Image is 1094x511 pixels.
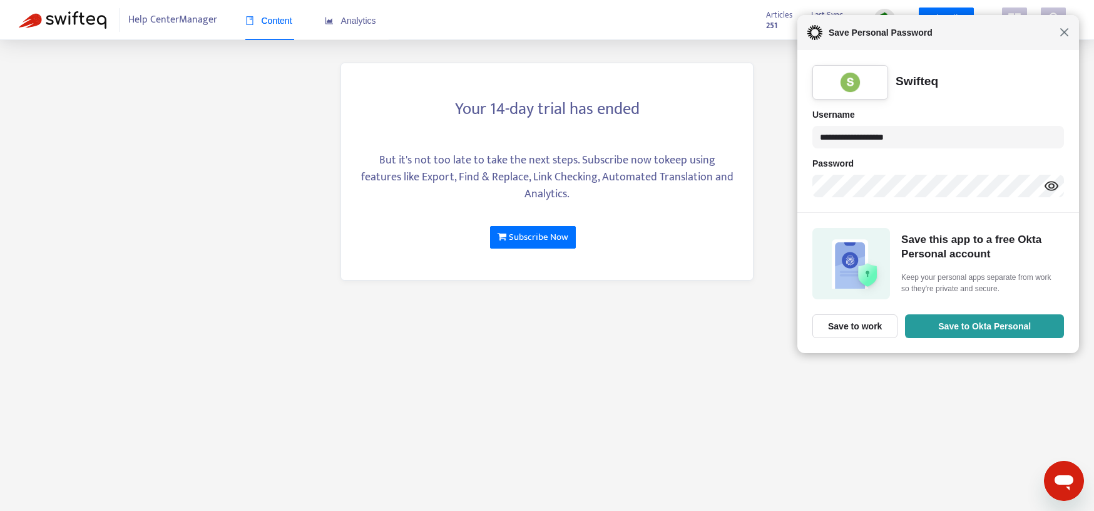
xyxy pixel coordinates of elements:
[245,16,254,25] span: book
[901,233,1060,261] h5: Save this app to a free Okta Personal account
[766,8,792,22] span: Articles
[905,314,1064,338] button: Save to Okta Personal
[245,16,292,26] span: Content
[19,11,106,29] img: Swifteq
[1007,12,1022,27] span: appstore
[766,19,777,33] strong: 251
[325,16,376,26] span: Analytics
[919,8,974,30] a: Subscribe
[812,107,1064,122] h6: Username
[812,314,897,338] button: Save to work
[490,226,576,249] a: Subscribe Now
[128,8,217,32] span: Help Center Manager
[1046,12,1061,27] span: user
[360,100,734,120] h3: Your 14-day trial has ended
[896,74,938,90] div: Swifteq
[1044,461,1084,501] iframe: Button to launch messaging window
[325,16,334,25] span: area-chart
[877,12,892,28] img: sync.dc5367851b00ba804db3.png
[812,156,1064,171] h6: Password
[839,71,861,93] img: +tUtkAAAAAZJREFUAwAd4IbCpUCo3QAAAABJRU5ErkJggg==
[1060,28,1069,37] span: Close
[901,272,1060,294] span: Keep your personal apps separate from work so they're private and secure.
[822,25,1060,40] span: Save Personal Password
[811,8,843,22] span: Last Sync
[360,152,734,203] div: But it's not too late to take the next steps. Subscribe now to keep using features like Export, F...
